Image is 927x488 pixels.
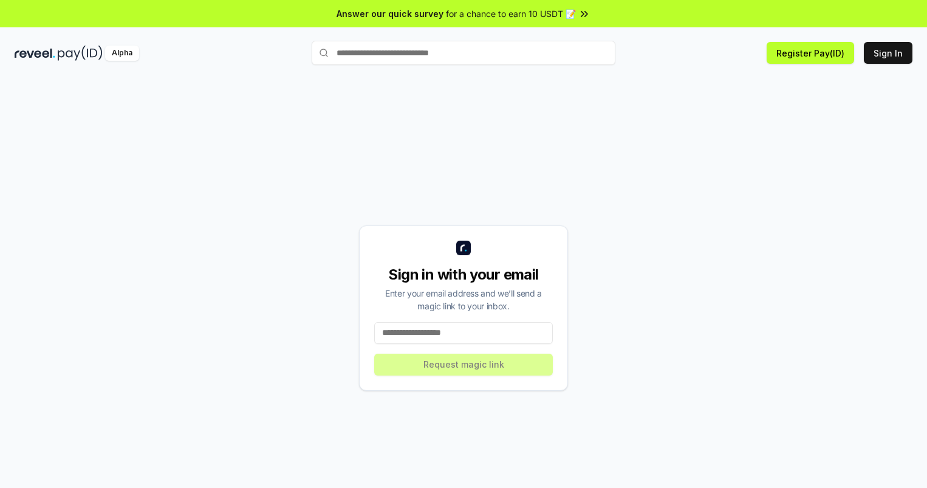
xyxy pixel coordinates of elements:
img: reveel_dark [15,46,55,61]
img: pay_id [58,46,103,61]
span: for a chance to earn 10 USDT 📝 [446,7,576,20]
img: logo_small [456,241,471,255]
button: Sign In [864,42,912,64]
div: Enter your email address and we’ll send a magic link to your inbox. [374,287,553,312]
div: Sign in with your email [374,265,553,284]
div: Alpha [105,46,139,61]
button: Register Pay(ID) [767,42,854,64]
span: Answer our quick survey [337,7,443,20]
